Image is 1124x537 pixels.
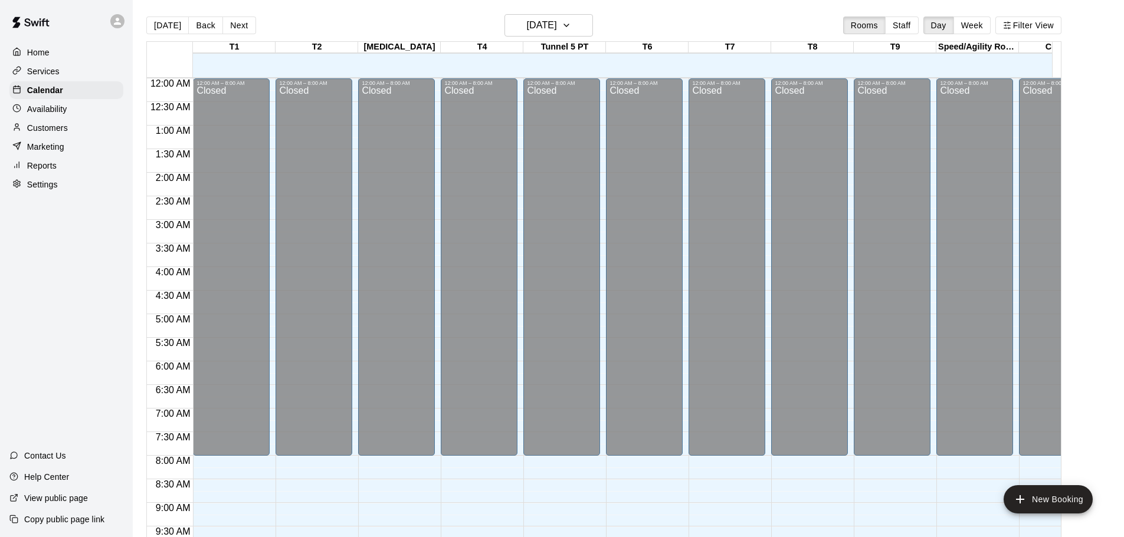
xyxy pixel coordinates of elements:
div: 12:00 AM – 8:00 AM: Closed [1019,78,1096,456]
div: Closed [775,86,844,460]
div: 12:00 AM – 8:00 AM [609,80,679,86]
div: T4 [441,42,523,53]
div: T9 [854,42,936,53]
p: Marketing [27,141,64,153]
a: Services [9,62,123,80]
div: 12:00 AM – 8:00 AM: Closed [358,78,435,456]
span: 3:30 AM [153,243,194,253]
span: 2:00 AM [153,173,194,183]
span: 9:30 AM [153,526,194,536]
button: [DATE] [146,17,189,34]
h6: [DATE] [527,17,557,34]
span: 8:30 AM [153,479,194,489]
div: 12:00 AM – 8:00 AM [444,80,514,86]
div: 12:00 AM – 8:00 AM [196,80,266,86]
div: Closed [196,86,266,460]
button: Back [188,17,223,34]
div: 12:00 AM – 8:00 AM: Closed [276,78,352,456]
p: Help Center [24,471,69,483]
a: Marketing [9,138,123,156]
span: 4:00 AM [153,267,194,277]
div: Closed [279,86,349,460]
div: Closed [940,86,1010,460]
button: Rooms [843,17,886,34]
p: Reports [27,160,57,172]
div: T6 [606,42,689,53]
p: Calendar [27,84,63,96]
button: add [1004,485,1093,513]
button: Filter View [995,17,1061,34]
div: 12:00 AM – 8:00 AM [362,80,431,86]
div: 12:00 AM – 8:00 AM [775,80,844,86]
p: Copy public page link [24,513,104,525]
a: Reports [9,157,123,174]
p: Customers [27,122,68,134]
div: 12:00 AM – 8:00 AM [279,80,349,86]
span: 3:00 AM [153,220,194,230]
p: Availability [27,103,67,115]
a: Availability [9,100,123,118]
div: Closed [362,86,431,460]
p: Services [27,65,60,77]
div: T7 [689,42,771,53]
button: [DATE] [504,14,593,37]
div: Closed [1023,86,1092,460]
span: 6:30 AM [153,385,194,395]
div: Closed [692,86,762,460]
span: 9:00 AM [153,503,194,513]
span: 7:00 AM [153,408,194,419]
div: 12:00 AM – 8:00 AM [1023,80,1092,86]
div: Court 1 [1019,42,1102,53]
p: Settings [27,179,58,190]
span: 6:00 AM [153,361,194,371]
span: 8:00 AM [153,456,194,466]
div: 12:00 AM – 8:00 AM: Closed [441,78,517,456]
div: T1 [193,42,276,53]
button: Next [222,17,255,34]
span: 5:00 AM [153,314,194,324]
div: Closed [609,86,679,460]
span: 2:30 AM [153,196,194,206]
a: Home [9,44,123,61]
div: Closed [444,86,514,460]
div: 12:00 AM – 8:00 AM [527,80,597,86]
div: Tunnel 5 PT [523,42,606,53]
div: Speed/Agility Room [936,42,1019,53]
div: 12:00 AM – 8:00 AM [940,80,1010,86]
div: 12:00 AM – 8:00 AM [857,80,927,86]
div: Closed [857,86,927,460]
span: 12:00 AM [148,78,194,88]
button: Day [923,17,954,34]
div: 12:00 AM – 8:00 AM: Closed [936,78,1013,456]
div: 12:00 AM – 8:00 AM: Closed [606,78,683,456]
div: 12:00 AM – 8:00 AM [692,80,762,86]
div: Closed [527,86,597,460]
div: Calendar [9,81,123,99]
p: Contact Us [24,450,66,462]
div: [MEDICAL_DATA] [358,42,441,53]
span: 1:00 AM [153,126,194,136]
div: T8 [771,42,854,53]
span: 4:30 AM [153,291,194,301]
p: Home [27,47,50,58]
div: 12:00 AM – 8:00 AM: Closed [523,78,600,456]
span: 7:30 AM [153,432,194,442]
button: Staff [885,17,919,34]
a: Customers [9,119,123,137]
span: 1:30 AM [153,149,194,159]
a: Settings [9,176,123,193]
p: View public page [24,492,88,504]
button: Week [953,17,991,34]
span: 5:30 AM [153,338,194,348]
div: 12:00 AM – 8:00 AM: Closed [689,78,765,456]
div: 12:00 AM – 8:00 AM: Closed [193,78,270,456]
span: 12:30 AM [148,102,194,112]
div: 12:00 AM – 8:00 AM: Closed [854,78,930,456]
